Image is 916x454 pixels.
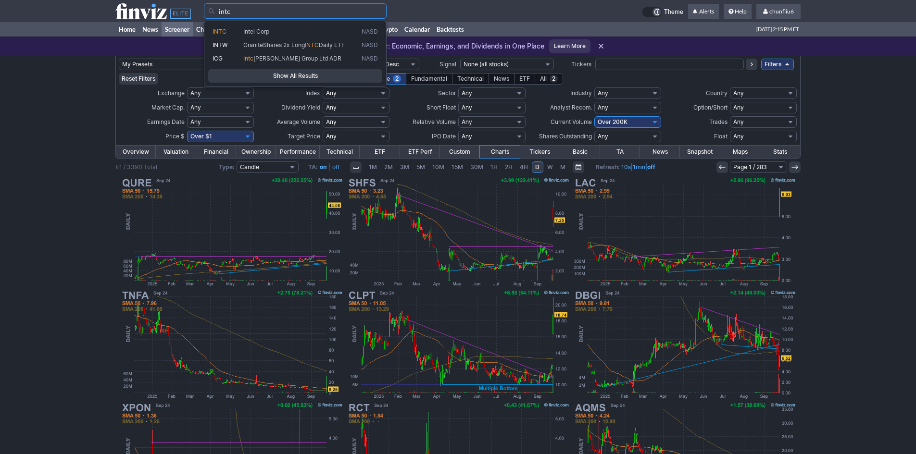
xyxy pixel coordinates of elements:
[557,161,569,173] a: M
[547,163,553,171] span: W
[276,146,320,158] a: Performance
[680,146,720,158] a: Snapshot
[693,104,728,111] span: Option/Short
[452,73,489,85] div: Technical
[369,163,377,171] span: 1M
[139,22,162,37] a: News
[470,163,483,171] span: 30M
[384,163,393,171] span: 2M
[467,161,487,173] a: 30M
[756,22,799,37] span: [DATE] 2:15 PM ET
[549,39,590,53] a: Learn More
[360,146,400,158] a: ETF
[413,118,456,125] span: Relative Volume
[362,41,378,49] span: NASD
[213,28,226,35] span: INTC
[490,163,498,171] span: 1H
[243,41,305,49] span: GraniteShares 2x Long
[539,133,592,140] span: Shares Outstanding
[714,133,728,140] span: Float
[551,118,592,125] span: Current Volume
[433,22,467,37] a: Backtests
[516,161,531,173] a: 4H
[147,118,185,125] span: Earnings Date
[162,22,193,37] a: Screener
[165,133,185,140] span: Price $
[769,8,794,15] span: chunfliu6
[362,55,378,63] span: NASD
[196,146,236,158] a: Financial
[320,163,326,171] a: on
[193,22,218,37] a: Charts
[393,75,401,83] span: 2
[438,89,456,97] span: Sector
[572,288,797,401] img: DBGI - Digital Brands Group Inc - Stock Price Chart
[158,89,185,97] span: Exchange
[535,163,540,171] span: D
[760,146,800,158] a: Stats
[277,118,320,125] span: Average Volume
[219,163,235,171] b: Type:
[709,118,728,125] span: Trades
[756,4,801,19] a: chunfliu6
[520,146,560,158] a: Tickers
[489,73,514,85] div: News
[375,22,401,37] a: Crypto
[213,71,378,81] span: Show All Results
[596,163,620,171] b: Refresh:
[573,161,584,173] button: Range
[397,161,413,173] a: 3M
[505,163,513,171] span: 2H
[427,104,456,111] span: Short Float
[115,22,139,37] a: Home
[253,55,341,62] span: [PERSON_NAME] Group Ltd ADR
[204,21,387,87] div: Search
[520,163,528,171] span: 4H
[642,7,683,17] a: Theme
[400,163,409,171] span: 3M
[116,146,156,158] a: Overview
[243,55,253,62] span: Intc
[452,163,463,171] span: 15M
[514,73,535,85] div: ETF
[406,73,452,85] div: Fundamental
[502,161,516,173] a: 2H
[332,163,339,171] a: off
[572,176,797,288] img: LAC - Lithium Americas Corp (NewCo) - Stock Price Chart
[432,133,456,140] span: IPO Date
[362,28,378,36] span: NASD
[319,41,345,49] span: Daily ETF
[761,59,794,70] a: Filters
[320,146,360,158] a: Technical
[213,55,223,62] span: ICG
[328,163,330,171] span: |
[346,176,571,288] img: SHFS - SHF Holdings Inc - Stock Price Chart
[236,146,276,158] a: Ownership
[647,163,655,171] a: off
[664,7,683,17] span: Theme
[532,161,543,173] a: D
[305,41,319,49] span: INTC
[535,73,563,85] div: All
[560,163,565,171] span: M
[688,4,719,19] a: Alerts
[596,162,655,172] span: | |
[346,288,571,401] img: CLPT - ClearPoint Neuro Inc - Stock Price Chart
[156,146,196,158] a: Valuation
[550,75,558,83] span: 2
[633,163,645,171] a: 1min
[308,163,318,171] b: TA:
[350,161,362,173] button: Interval
[432,163,444,171] span: 10M
[119,288,344,401] img: TNFA - TNF Pharmaceuticals Inc - Stock Price Chart
[440,146,480,158] a: Custom
[119,176,344,288] img: QURE - uniQure N.V - Stock Price Chart
[448,161,466,173] a: 15M
[243,28,269,35] span: Intel Corp
[401,22,433,37] a: Calendar
[305,89,320,97] span: Index
[640,146,680,158] a: News
[570,89,592,97] span: Industry
[429,161,448,173] a: 10M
